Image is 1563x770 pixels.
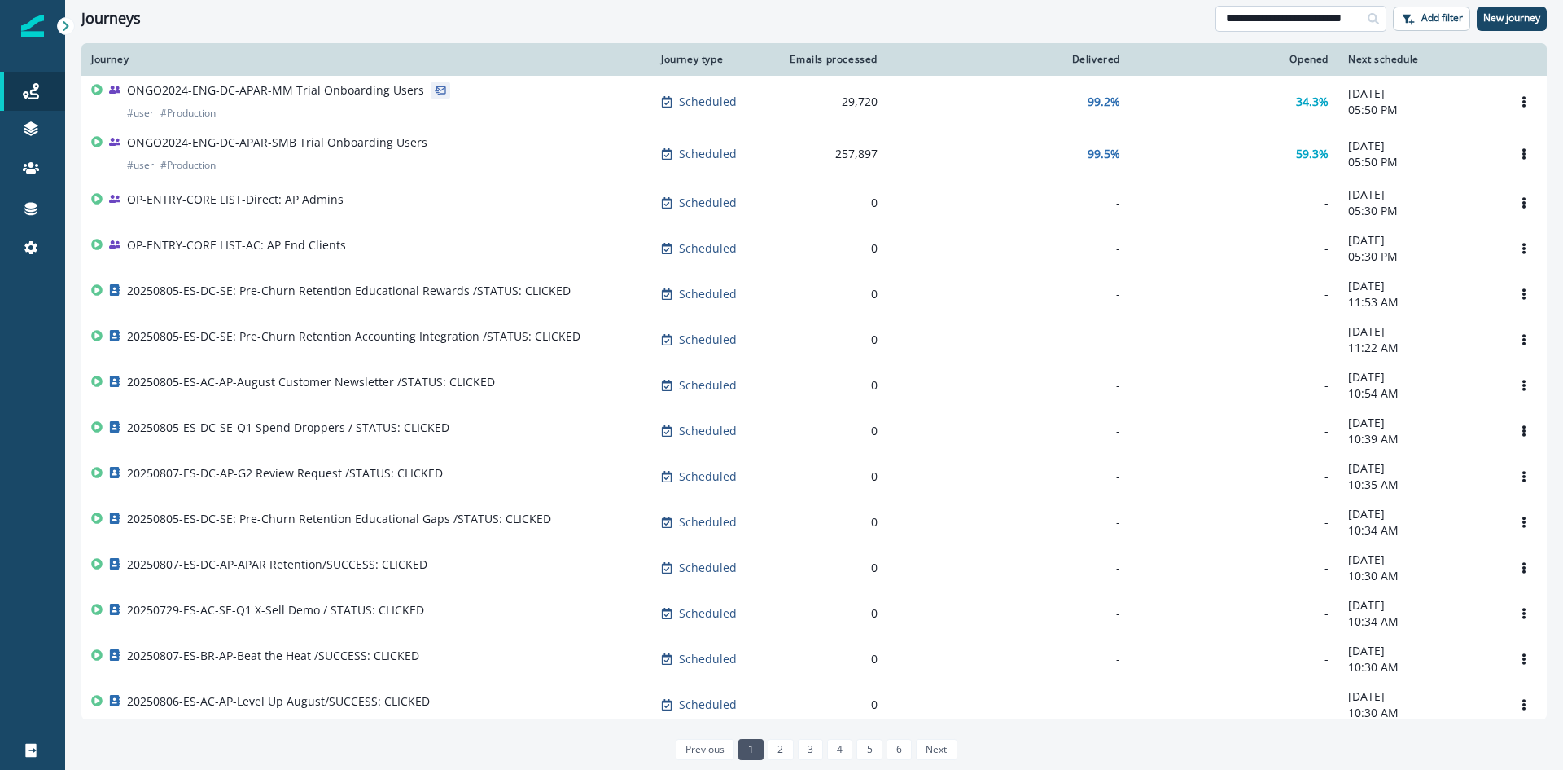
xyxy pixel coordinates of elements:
[1348,614,1491,630] p: 10:34 AM
[897,53,1120,66] div: Delivered
[1348,340,1491,356] p: 11:22 AM
[91,53,641,66] div: Journey
[21,15,44,37] img: Inflection
[783,286,878,302] div: 0
[1348,278,1491,294] p: [DATE]
[81,76,1547,128] a: ONGO2024-ENG-DC-APAR-MM Trial Onboarding Users#user#ProductionScheduled29,72099.2%34.3%[DATE]05:5...
[1348,522,1491,539] p: 10:34 AM
[1348,659,1491,675] p: 10:30 AM
[127,557,427,573] p: 20250807-ES-DC-AP-APAR Retention/SUCCESS: CLICKED
[783,697,878,713] div: 0
[127,420,449,436] p: 20250805-ES-DC-SE-Q1 Spend Droppers / STATUS: CLICKED
[897,240,1120,257] div: -
[1511,556,1537,580] button: Options
[1511,510,1537,535] button: Options
[1348,294,1491,310] p: 11:53 AM
[81,317,1547,363] a: 20250805-ES-DC-SE: Pre-Churn Retention Accounting Integration /STATUS: CLICKEDScheduled0--[DATE]1...
[127,237,346,253] p: OP-ENTRY-CORE LIST-AC: AP End Clients
[679,377,737,394] p: Scheduled
[1088,146,1120,162] p: 99.5%
[1511,693,1537,717] button: Options
[679,332,737,348] p: Scheduled
[1348,323,1491,340] p: [DATE]
[679,286,737,302] p: Scheduled
[783,94,878,110] div: 29,720
[1348,506,1491,522] p: [DATE]
[81,128,1547,180] a: ONGO2024-ENG-DC-APAR-SMB Trial Onboarding Users#user#ProductionScheduled257,89799.5%59.3%[DATE]05...
[679,423,737,439] p: Scheduled
[897,605,1120,622] div: -
[1088,94,1120,110] p: 99.2%
[127,82,424,99] p: ONGO2024-ENG-DC-APAR-MM Trial Onboarding Users
[81,10,141,28] h1: Journeys
[783,377,878,394] div: 0
[1140,195,1329,211] div: -
[1348,597,1491,614] p: [DATE]
[783,332,878,348] div: 0
[1348,369,1491,385] p: [DATE]
[897,332,1120,348] div: -
[81,636,1547,682] a: 20250807-ES-BR-AP-Beat the Heat /SUCCESS: CLICKEDScheduled0--[DATE]10:30 AMOptions
[1140,560,1329,576] div: -
[1511,464,1537,489] button: Options
[127,602,424,618] p: 20250729-ES-AC-SE-Q1 X-Sell Demo / STATUS: CLICKED
[679,146,737,162] p: Scheduled
[897,423,1120,439] div: -
[1348,568,1491,584] p: 10:30 AM
[856,739,882,760] a: Page 5
[1140,332,1329,348] div: -
[897,377,1120,394] div: -
[679,240,737,257] p: Scheduled
[897,651,1120,667] div: -
[1348,415,1491,431] p: [DATE]
[897,514,1120,530] div: -
[1348,689,1491,705] p: [DATE]
[81,408,1547,454] a: 20250805-ES-DC-SE-Q1 Spend Droppers / STATUS: CLICKEDScheduled0--[DATE]10:39 AMOptions
[783,469,878,485] div: 0
[160,157,216,174] p: # Production
[679,605,737,622] p: Scheduled
[1511,601,1537,626] button: Options
[679,195,737,211] p: Scheduled
[1140,514,1329,530] div: -
[1511,647,1537,671] button: Options
[1421,12,1463,24] p: Add filter
[1348,154,1491,170] p: 05:50 PM
[679,514,737,530] p: Scheduled
[127,511,551,527] p: 20250805-ES-DC-SE: Pre-Churn Retention Educational Gaps /STATUS: CLICKED
[827,739,852,760] a: Page 4
[679,469,737,485] p: Scheduled
[81,454,1547,499] a: 20250807-ES-DC-AP-G2 Review Request /STATUS: CLICKEDScheduled0--[DATE]10:35 AMOptions
[1140,377,1329,394] div: -
[1140,469,1329,485] div: -
[1140,53,1329,66] div: Opened
[679,560,737,576] p: Scheduled
[679,697,737,713] p: Scheduled
[897,697,1120,713] div: -
[1348,477,1491,493] p: 10:35 AM
[1348,86,1491,102] p: [DATE]
[127,693,430,710] p: 20250806-ES-AC-AP-Level Up August/SUCCESS: CLICKED
[783,240,878,257] div: 0
[81,180,1547,226] a: OP-ENTRY-CORE LIST-Direct: AP AdminsScheduled0--[DATE]05:30 PMOptions
[783,195,878,211] div: 0
[897,195,1120,211] div: -
[672,739,957,760] ul: Pagination
[738,739,764,760] a: Page 1 is your current page
[1296,94,1329,110] p: 34.3%
[81,591,1547,636] a: 20250729-ES-AC-SE-Q1 X-Sell Demo / STATUS: CLICKEDScheduled0--[DATE]10:34 AMOptions
[679,94,737,110] p: Scheduled
[81,682,1547,728] a: 20250806-ES-AC-AP-Level Up August/SUCCESS: CLICKEDScheduled0--[DATE]10:30 AMOptions
[127,157,154,174] p: # user
[783,423,878,439] div: 0
[81,499,1547,545] a: 20250805-ES-DC-SE: Pre-Churn Retention Educational Gaps /STATUS: CLICKEDScheduled0--[DATE]10:34 A...
[1511,90,1537,114] button: Options
[81,545,1547,591] a: 20250807-ES-DC-AP-APAR Retention/SUCCESS: CLICKEDScheduled0--[DATE]10:30 AMOptions
[897,469,1120,485] div: -
[916,739,957,760] a: Next page
[1140,605,1329,622] div: -
[1511,373,1537,398] button: Options
[798,739,823,760] a: Page 3
[1140,651,1329,667] div: -
[1140,286,1329,302] div: -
